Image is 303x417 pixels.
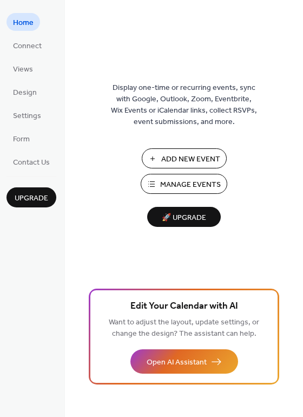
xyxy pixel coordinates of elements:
[161,154,220,165] span: Add New Event
[13,41,42,52] span: Connect
[6,187,56,207] button: Upgrade
[109,315,259,341] span: Want to adjust the layout, update settings, or change the design? The assistant can help.
[6,36,48,54] a: Connect
[130,349,238,374] button: Open AI Assistant
[13,134,30,145] span: Form
[142,148,227,168] button: Add New Event
[13,157,50,168] span: Contact Us
[6,129,36,147] a: Form
[6,13,40,31] a: Home
[141,174,227,194] button: Manage Events
[13,17,34,29] span: Home
[147,357,207,368] span: Open AI Assistant
[160,179,221,191] span: Manage Events
[13,87,37,99] span: Design
[15,193,48,204] span: Upgrade
[6,106,48,124] a: Settings
[13,64,33,75] span: Views
[13,110,41,122] span: Settings
[6,60,39,77] a: Views
[111,82,257,128] span: Display one-time or recurring events, sync with Google, Outlook, Zoom, Eventbrite, Wix Events or ...
[6,153,56,171] a: Contact Us
[6,83,43,101] a: Design
[130,299,238,314] span: Edit Your Calendar with AI
[154,211,214,225] span: 🚀 Upgrade
[147,207,221,227] button: 🚀 Upgrade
